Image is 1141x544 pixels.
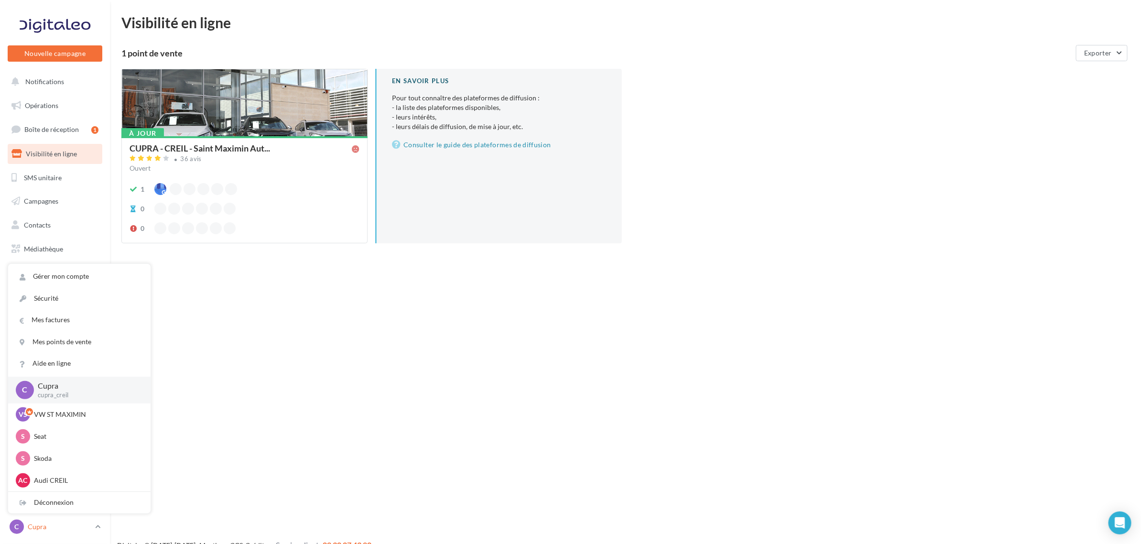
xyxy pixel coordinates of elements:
a: Opérations [6,96,104,116]
div: Open Intercom Messenger [1108,511,1131,534]
span: Boîte de réception [24,125,79,133]
a: Visibilité en ligne [6,144,104,164]
p: VW ST MAXIMIN [34,410,139,419]
a: Sécurité [8,288,151,309]
div: 1 [141,185,144,194]
p: Pour tout connaître des plateformes de diffusion : [392,93,606,131]
li: - leurs intérêts, [392,112,606,122]
span: Visibilité en ligne [26,150,77,158]
p: cupra_creil [38,391,135,400]
div: 1 point de vente [121,49,1072,57]
button: Exporter [1076,45,1128,61]
a: Boîte de réception1 [6,119,104,140]
a: Aide en ligne [8,353,151,374]
span: S [21,432,25,441]
a: Campagnes DataOnDemand [6,318,104,347]
div: 36 avis [181,156,202,162]
span: Médiathèque [24,245,63,253]
p: Cupra [28,522,91,532]
div: 0 [141,204,144,214]
a: SMS unitaire [6,168,104,188]
div: Visibilité en ligne [121,15,1130,30]
span: C [15,522,19,532]
a: Mes points de vente [8,331,151,353]
span: Ouvert [130,164,151,172]
a: Contacts [6,215,104,235]
p: Skoda [34,454,139,463]
li: - la liste des plateformes disponibles, [392,103,606,112]
a: PLV et print personnalisable [6,286,104,315]
span: Campagnes [24,197,58,205]
a: Calendrier [6,262,104,283]
span: S [21,454,25,463]
span: Opérations [25,101,58,109]
button: Notifications [6,72,100,92]
span: SMS unitaire [24,173,62,181]
p: Seat [34,432,139,441]
div: Déconnexion [8,492,151,513]
div: 1 [91,126,98,134]
p: Cupra [38,381,135,392]
a: Consulter le guide des plateformes de diffusion [392,139,606,151]
span: VS [19,410,27,419]
a: Campagnes [6,191,104,211]
div: En savoir plus [392,76,606,86]
li: - leurs délais de diffusion, de mise à jour, etc. [392,122,606,131]
a: Gérer mon compte [8,266,151,287]
div: 0 [141,224,144,233]
a: C Cupra [8,518,102,536]
span: AC [19,476,28,485]
span: CUPRA - CREIL - Saint Maximin Aut... [130,144,270,152]
a: 36 avis [130,154,359,165]
button: Nouvelle campagne [8,45,102,62]
a: Médiathèque [6,239,104,259]
span: Exporter [1084,49,1112,57]
span: C [22,384,28,395]
span: Contacts [24,221,51,229]
div: À jour [121,128,164,139]
span: Notifications [25,77,64,86]
a: Mes factures [8,309,151,331]
p: Audi CREIL [34,476,139,485]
